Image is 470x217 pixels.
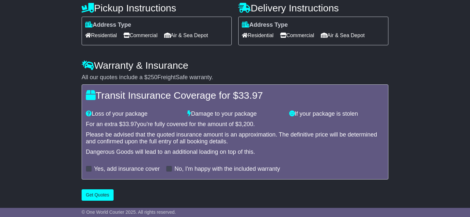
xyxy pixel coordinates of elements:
[82,210,176,215] span: © One World Courier 2025. All rights reserved.
[238,3,388,13] h4: Delivery Instructions
[85,22,131,29] label: Address Type
[86,131,384,145] div: Please be advised that the quoted insurance amount is an approximation. The definitive price will...
[122,121,137,127] span: 33.97
[82,189,114,201] button: Get Quotes
[242,22,288,29] label: Address Type
[123,30,157,40] span: Commercial
[86,149,384,156] div: Dangerous Goods will lead to an additional loading on top of this.
[86,121,384,128] div: For an extra $ you're fully covered for the amount of $ .
[242,30,274,40] span: Residential
[148,74,157,80] span: 250
[321,30,365,40] span: Air & Sea Depot
[239,121,253,127] span: 3,200
[164,30,208,40] span: Air & Sea Depot
[280,30,314,40] span: Commercial
[238,90,263,101] span: 33.97
[83,110,184,118] div: Loss of your package
[286,110,387,118] div: If your package is stolen
[94,166,160,173] label: Yes, add insurance cover
[174,166,280,173] label: No, I'm happy with the included warranty
[86,90,384,101] h4: Transit Insurance Coverage for $
[184,110,286,118] div: Damage to your package
[82,74,388,81] div: All our quotes include a $ FreightSafe warranty.
[82,3,232,13] h4: Pickup Instructions
[85,30,117,40] span: Residential
[82,60,388,71] h4: Warranty & Insurance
